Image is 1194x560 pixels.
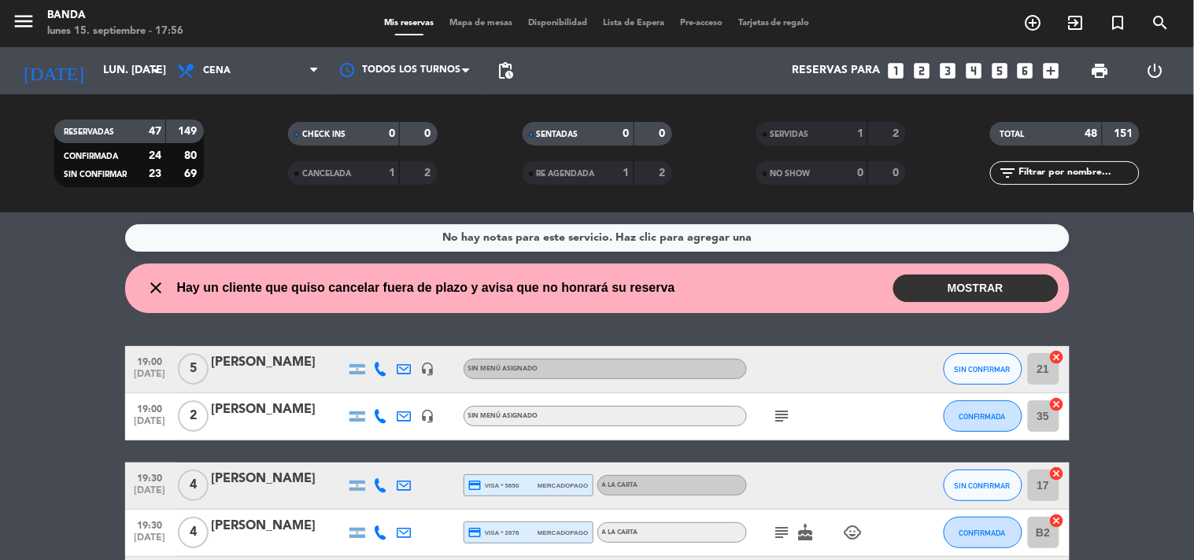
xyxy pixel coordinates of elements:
span: 4 [178,470,209,501]
span: CONFIRMADA [959,529,1006,537]
span: Tarjetas de regalo [730,19,818,28]
span: print [1091,61,1110,80]
i: power_settings_new [1145,61,1164,80]
strong: 47 [149,126,161,137]
strong: 0 [659,128,668,139]
span: Sin menú asignado [468,413,538,419]
span: pending_actions [496,61,515,80]
strong: 48 [1085,128,1098,139]
span: Disponibilidad [520,19,595,28]
span: TOTAL [1000,131,1024,138]
span: SENTADAS [537,131,579,138]
i: looks_5 [989,61,1010,81]
i: looks_one [885,61,906,81]
strong: 1 [389,168,395,179]
strong: 0 [893,168,902,179]
span: visa * 2676 [468,525,519,540]
div: [PERSON_NAME] [212,352,346,373]
span: CONFIRMADA [64,153,118,160]
span: Mis reservas [376,19,442,28]
div: LOG OUT [1128,47,1182,94]
i: arrow_drop_down [146,61,165,80]
button: SIN CONFIRMAR [944,470,1022,501]
i: cake [797,523,815,542]
strong: 149 [178,126,200,137]
span: RE AGENDADA [537,170,595,178]
strong: 151 [1115,128,1137,139]
i: close [147,278,166,297]
button: CONFIRMADA [944,400,1022,432]
span: [DATE] [131,369,170,387]
i: cancel [1049,396,1065,412]
span: 4 [178,517,209,548]
strong: 1 [857,128,863,139]
i: [DATE] [12,53,95,88]
span: CONFIRMADA [959,412,1006,421]
strong: 69 [184,168,200,179]
div: [PERSON_NAME] [212,516,346,536]
i: child_care [844,523,863,542]
i: credit_card [468,525,482,540]
div: No hay notas para este servicio. Haz clic para agregar una [442,229,752,247]
i: add_box [1041,61,1062,81]
div: [PERSON_NAME] [212,400,346,420]
strong: 23 [149,168,161,179]
strong: 0 [623,128,630,139]
strong: 0 [857,168,863,179]
i: looks_two [911,61,932,81]
span: 19:30 [131,515,170,533]
span: Reservas para [792,64,880,77]
button: MOSTRAR [893,274,1059,302]
span: mercadopago [538,481,588,491]
i: exit_to_app [1066,13,1085,32]
span: SIN CONFIRMAR [955,481,1011,490]
span: A LA CARTA [602,482,638,488]
span: RESERVADAS [64,128,114,136]
span: 5 [178,353,209,385]
span: CHECK INS [302,131,346,138]
i: cancel [1049,513,1065,529]
span: SIN CONFIRMAR [64,171,127,179]
i: cancel [1049,466,1065,481]
span: A LA CARTA [602,529,638,536]
button: CONFIRMADA [944,517,1022,548]
div: [PERSON_NAME] [212,469,346,489]
i: cancel [1049,349,1065,365]
i: subject [773,407,792,426]
span: 19:30 [131,468,170,486]
span: 19:00 [131,352,170,370]
i: subject [773,523,792,542]
div: lunes 15. septiembre - 17:56 [47,24,183,39]
span: [DATE] [131,485,170,503]
span: 2 [178,400,209,432]
i: looks_4 [963,61,984,81]
span: SERVIDAS [771,131,809,138]
span: NO SHOW [771,170,811,178]
i: search [1151,13,1170,32]
span: Lista de Espera [595,19,672,28]
i: menu [12,9,35,33]
div: Banda [47,8,183,24]
input: Filtrar por nombre... [1017,164,1139,182]
strong: 0 [389,128,395,139]
span: SIN CONFIRMAR [955,365,1011,374]
span: 19:00 [131,399,170,417]
span: visa * 5650 [468,478,519,492]
i: looks_6 [1015,61,1036,81]
span: CANCELADA [302,170,351,178]
i: turned_in_not [1109,13,1128,32]
strong: 2 [659,168,668,179]
strong: 24 [149,150,161,161]
strong: 0 [425,128,434,139]
i: add_circle_outline [1024,13,1043,32]
strong: 2 [425,168,434,179]
button: SIN CONFIRMAR [944,353,1022,385]
span: [DATE] [131,416,170,434]
i: filter_list [998,164,1017,182]
i: looks_3 [937,61,958,81]
span: Pre-acceso [672,19,730,28]
i: credit_card [468,478,482,492]
span: Mapa de mesas [442,19,520,28]
strong: 1 [623,168,630,179]
strong: 80 [184,150,200,161]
